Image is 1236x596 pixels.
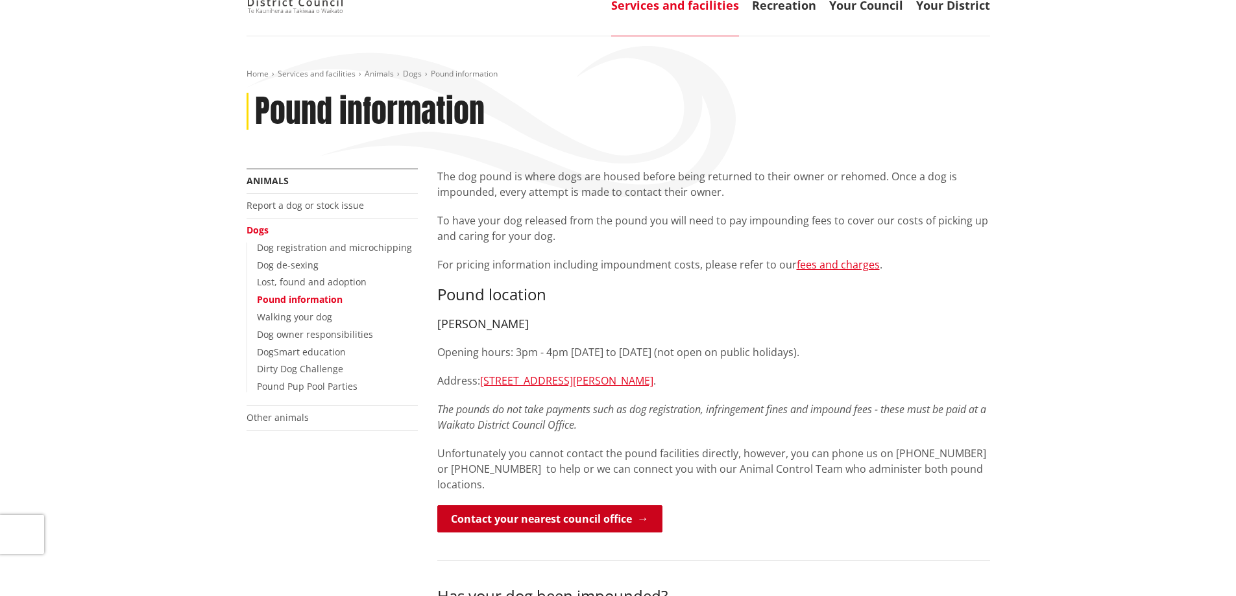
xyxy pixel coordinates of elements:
[257,241,412,254] a: Dog registration and microchipping
[257,259,319,271] a: Dog de-sexing
[257,328,373,340] a: Dog owner responsibilities
[247,174,289,187] a: Animals
[257,311,332,323] a: Walking your dog
[247,224,269,236] a: Dogs
[437,317,990,331] h4: [PERSON_NAME]
[431,68,498,79] span: Pound information
[247,199,364,211] a: Report a dog or stock issue
[247,411,309,423] a: Other animals
[437,402,986,432] em: The pounds do not take payments such as dog registration, infringement fines and impound fees - t...
[257,363,343,375] a: Dirty Dog Challenge
[257,293,343,305] a: Pound information
[437,344,990,360] p: Opening hours: 3pm - 4pm [DATE] to [DATE] (not open on public holidays).
[365,68,394,79] a: Animals
[437,446,990,492] p: Unfortunately you cannot contact the pound facilities directly, however, you can phone us on [PHO...
[437,285,990,304] h3: Pound location
[257,346,346,358] a: DogSmart education
[437,169,990,200] p: The dog pound is where dogs are housed before being returned to their owner or rehomed. Once a do...
[797,257,880,272] a: fees and charges
[247,68,269,79] a: Home
[437,505,662,532] a: Contact your nearest council office
[437,373,990,388] p: Address: .
[437,213,990,244] p: To have your dog released from the pound you will need to pay impounding fees to cover our costs ...
[278,68,356,79] a: Services and facilities
[437,257,990,272] p: For pricing information including impoundment costs, please refer to our .
[255,93,485,130] h1: Pound information
[403,68,422,79] a: Dogs
[257,380,357,392] a: Pound Pup Pool Parties
[1176,542,1223,588] iframe: Messenger Launcher
[480,374,653,388] a: [STREET_ADDRESS][PERSON_NAME]
[257,276,367,288] a: Lost, found and adoption
[247,69,990,80] nav: breadcrumb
